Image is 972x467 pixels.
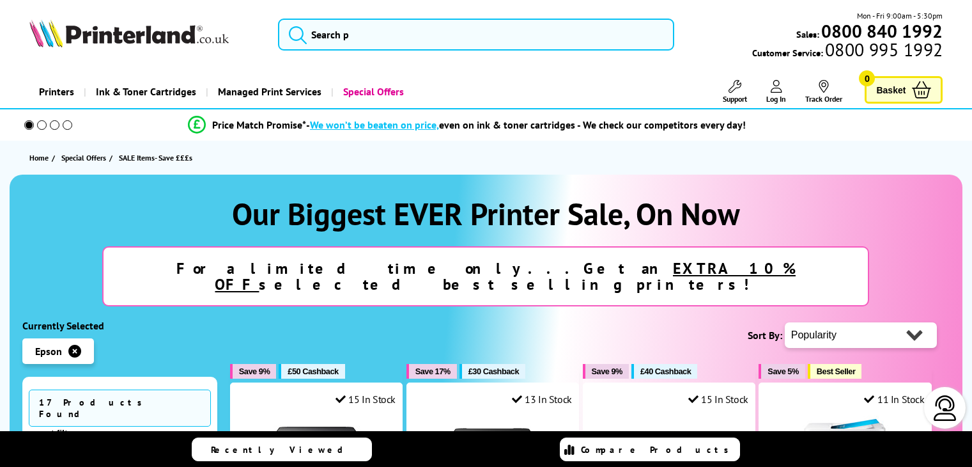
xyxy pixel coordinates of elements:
[6,114,927,136] li: modal_Promise
[766,94,786,104] span: Log In
[306,118,746,131] div: - even on ink & toner cartridges - We check our competitors every day!
[752,44,943,59] span: Customer Service:
[819,25,943,37] a: 0800 840 1992
[29,151,52,164] a: Home
[468,367,519,376] span: £30 Cashback
[592,367,622,376] span: Save 9%
[865,76,943,104] a: Basket 0
[857,10,943,22] span: Mon - Fri 9:00am - 5:30pm
[759,364,805,379] button: Save 5%
[823,44,943,56] span: 0800 995 1992
[415,367,451,376] span: Save 17%
[278,19,674,51] input: Search p
[215,258,796,294] u: EXTRA 10% OFF
[288,367,338,376] span: £50 Cashback
[84,75,206,108] a: Ink & Toner Cartridges
[808,364,862,379] button: Best Seller
[22,319,217,332] div: Currently Selected
[22,194,950,233] h1: Our Biggest EVER Printer Sale, On Now
[796,28,819,40] span: Sales:
[61,151,109,164] a: Special Offers
[859,70,875,86] span: 0
[119,153,192,162] span: SALE Items- Save £££s
[723,94,747,104] span: Support
[581,444,736,455] span: Compare Products
[640,367,691,376] span: £40 Cashback
[688,393,748,406] div: 15 In Stock
[29,19,229,47] img: Printerland Logo
[29,428,84,439] button: reset filters
[864,393,924,406] div: 11 In Stock
[817,367,856,376] span: Best Seller
[192,438,372,461] a: Recently Viewed
[29,75,84,108] a: Printers
[29,19,262,50] a: Printerland Logo
[35,345,62,358] span: Epson
[876,81,906,99] span: Basket
[560,438,740,461] a: Compare Products
[279,364,344,379] button: £50 Cashback
[821,19,943,43] b: 0800 840 1992
[459,364,525,379] button: £30 Cashback
[512,393,572,406] div: 13 In Stock
[310,118,439,131] span: We won’t be beaten on price,
[631,364,697,379] button: £40 Cashback
[406,364,457,379] button: Save 17%
[211,444,356,455] span: Recently Viewed
[766,80,786,104] a: Log In
[96,75,196,108] span: Ink & Toner Cartridges
[176,258,796,294] strong: For a limited time only...Get an selected best selling printers!
[768,367,798,376] span: Save 5%
[61,151,106,164] span: Special Offers
[29,390,211,427] span: 17 Products Found
[932,395,958,421] img: user-headset-light.svg
[723,80,747,104] a: Support
[748,329,782,342] span: Sort By:
[331,75,413,108] a: Special Offers
[805,80,842,104] a: Track Order
[239,367,270,376] span: Save 9%
[583,364,629,379] button: Save 9%
[230,364,276,379] button: Save 9%
[336,393,396,406] div: 15 In Stock
[212,118,306,131] span: Price Match Promise*
[206,75,331,108] a: Managed Print Services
